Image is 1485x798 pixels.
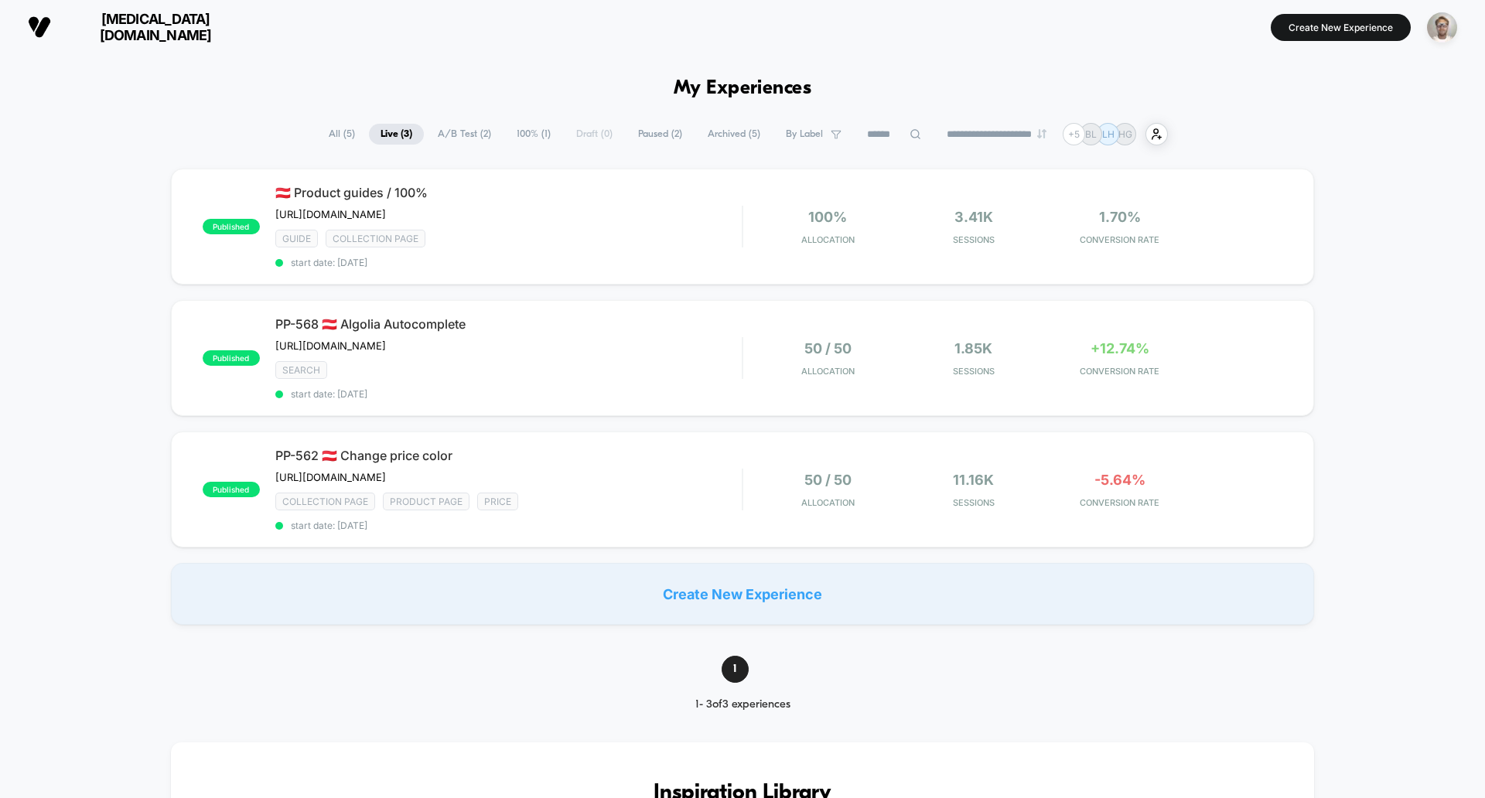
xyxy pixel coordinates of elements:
button: ppic [1422,12,1462,43]
span: Archived ( 5 ) [696,124,772,145]
p: HG [1118,128,1132,140]
span: Allocation [801,497,855,508]
span: [URL][DOMAIN_NAME] [275,208,386,220]
span: Sessions [905,366,1043,377]
span: 1.70% [1099,209,1141,225]
span: -5.64% [1094,472,1145,488]
img: ppic [1427,12,1457,43]
span: SEARCH [275,361,327,379]
span: 100% [808,209,847,225]
span: Allocation [801,234,855,245]
span: start date: [DATE] [275,388,742,400]
span: [MEDICAL_DATA][DOMAIN_NAME] [63,11,248,43]
span: start date: [DATE] [275,520,742,531]
span: [URL][DOMAIN_NAME] [275,471,386,483]
span: Sessions [905,234,1043,245]
span: CONVERSION RATE [1050,234,1189,245]
span: published [203,482,260,497]
span: 🇦🇹 Product guides / 100% [275,185,742,200]
h1: My Experiences [674,77,812,100]
span: Live ( 3 ) [369,124,424,145]
span: 1 [722,656,749,683]
span: A/B Test ( 2 ) [426,124,503,145]
p: BL [1085,128,1097,140]
span: COLLECTION PAGE [326,230,425,247]
span: +12.74% [1091,340,1149,356]
span: All ( 5 ) [317,124,367,145]
span: 100% ( 1 ) [505,124,562,145]
span: 11.16k [953,472,994,488]
span: Allocation [801,366,855,377]
p: LH [1102,128,1115,140]
img: end [1037,129,1046,138]
span: published [203,219,260,234]
span: PP-562 🇦🇹 Change price color [275,448,742,463]
span: 3.41k [954,209,993,225]
span: Paused ( 2 ) [626,124,694,145]
span: PP-568 🇦🇹 Algolia Autocomplete [275,316,742,332]
span: published [203,350,260,366]
span: [URL][DOMAIN_NAME] [275,339,386,352]
span: PRICE [477,493,518,510]
span: 1.85k [954,340,992,356]
span: Sessions [905,497,1043,508]
span: COLLECTION PAGE [275,493,375,510]
span: 50 / 50 [804,340,852,356]
div: 1 - 3 of 3 experiences [668,698,818,711]
span: product page [383,493,469,510]
span: GUIDE [275,230,318,247]
button: Create New Experience [1271,14,1411,41]
span: start date: [DATE] [275,257,742,268]
div: + 5 [1063,123,1085,145]
span: CONVERSION RATE [1050,366,1189,377]
button: [MEDICAL_DATA][DOMAIN_NAME] [23,10,253,44]
span: By Label [786,128,823,140]
div: Create New Experience [171,563,1314,625]
span: 50 / 50 [804,472,852,488]
img: Visually logo [28,15,51,39]
span: CONVERSION RATE [1050,497,1189,508]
